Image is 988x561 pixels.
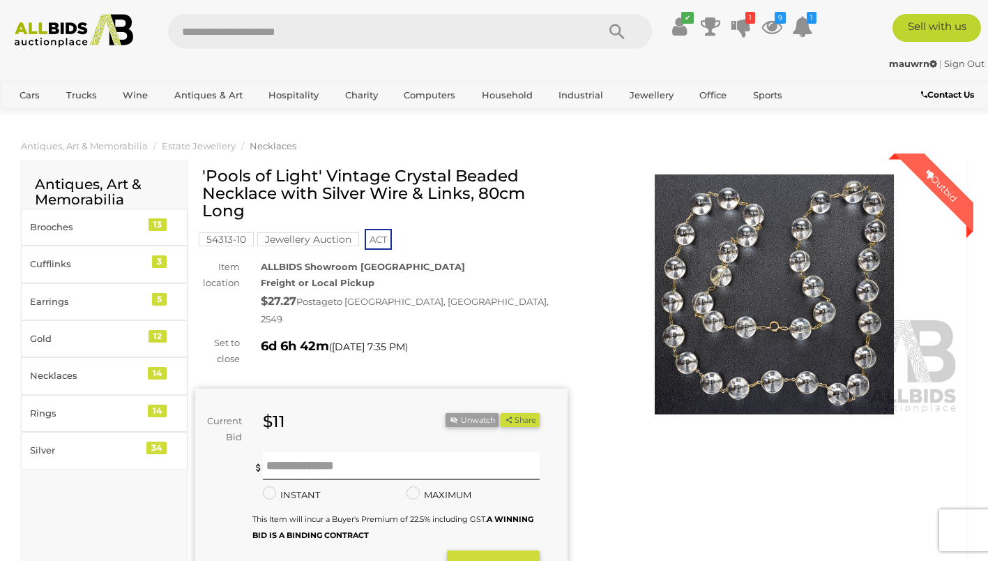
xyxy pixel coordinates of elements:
[21,140,148,151] a: Antiques, Art & Memorabilia
[30,256,145,272] div: Cufflinks
[152,293,167,306] div: 5
[21,320,188,357] a: Gold 12
[30,442,145,458] div: Silver
[744,84,791,107] a: Sports
[30,294,145,310] div: Earrings
[257,234,359,245] a: Jewellery Auction
[395,84,464,107] a: Computers
[10,84,49,107] a: Cars
[336,84,387,107] a: Charity
[892,14,981,42] a: Sell with us
[30,219,145,235] div: Brooches
[261,292,568,328] div: Postage
[146,442,167,454] div: 34
[588,174,961,414] img: 'Pools of Light' Vintage Crystal Beaded Necklace with Silver Wire & Links, 80cm Long
[152,255,167,268] div: 3
[792,14,813,39] a: 1
[446,413,499,428] button: Unwatch
[921,89,974,100] b: Contact Us
[21,432,188,469] a: Silver 34
[332,341,405,353] span: [DATE] 7:35 PM
[30,405,145,421] div: Rings
[365,229,392,250] span: ACT
[148,367,167,380] div: 14
[889,58,937,69] strong: mauwrn
[57,84,106,107] a: Trucks
[195,413,252,446] div: Current Bid
[165,84,252,107] a: Antiques & Art
[185,259,250,292] div: Item location
[775,12,786,24] i: 9
[35,177,174,207] h2: Antiques, Art & Memorabilia
[549,84,612,107] a: Industrial
[501,413,539,428] button: Share
[149,330,167,343] div: 12
[30,368,145,384] div: Necklaces
[909,154,973,218] div: Outbid
[148,405,167,417] div: 14
[261,294,296,308] strong: $27.27
[21,246,188,283] a: Cufflinks 3
[406,487,471,503] label: MAXIMUM
[261,261,465,272] strong: ALLBIDS Showroom [GEOGRAPHIC_DATA]
[21,209,188,246] a: Brooches 13
[21,283,188,320] a: Earrings 5
[731,14,752,39] a: 1
[185,335,250,368] div: Set to close
[263,412,285,431] strong: $11
[252,514,533,540] small: This Item will incur a Buyer's Premium of 22.5% including GST.
[261,296,549,325] span: to [GEOGRAPHIC_DATA], [GEOGRAPHIC_DATA], 2549
[745,12,755,24] i: 1
[259,84,328,107] a: Hospitality
[582,14,652,49] button: Search
[889,58,939,69] a: mauwrn
[199,234,254,245] a: 54313-10
[162,140,236,151] a: Estate Jewellery
[761,14,782,39] a: 9
[21,357,188,394] a: Necklaces 14
[149,218,167,231] div: 13
[329,341,408,352] span: ( )
[669,14,690,39] a: ✔
[473,84,542,107] a: Household
[202,167,564,220] h1: 'Pools of Light' Vintage Crystal Beaded Necklace with Silver Wire & Links, 80cm Long
[8,14,140,47] img: Allbids.com.au
[10,107,130,130] a: [GEOGRAPHIC_DATA]
[681,12,694,24] i: ✔
[446,413,499,428] li: Unwatch this item
[944,58,985,69] a: Sign Out
[263,487,320,503] label: INSTANT
[261,338,329,354] strong: 6d 6h 42m
[199,232,254,246] mark: 54313-10
[807,12,816,24] i: 1
[621,84,683,107] a: Jewellery
[250,140,296,151] a: Necklaces
[114,84,157,107] a: Wine
[30,331,145,347] div: Gold
[261,277,374,288] strong: Freight or Local Pickup
[257,232,359,246] mark: Jewellery Auction
[921,87,978,103] a: Contact Us
[21,395,188,432] a: Rings 14
[939,58,942,69] span: |
[690,84,736,107] a: Office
